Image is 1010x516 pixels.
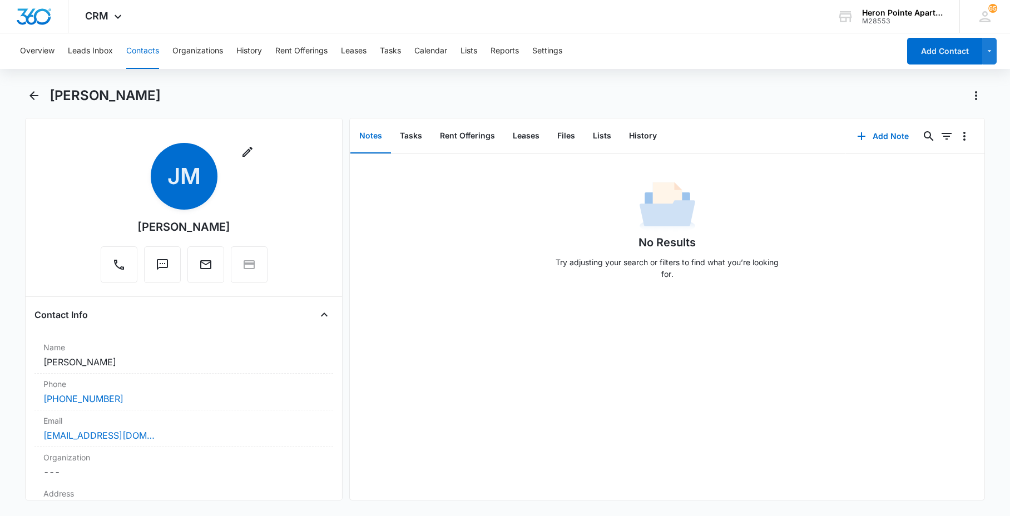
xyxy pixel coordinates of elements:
[862,17,943,25] div: account id
[938,127,955,145] button: Filters
[907,38,982,64] button: Add Contact
[43,378,324,390] label: Phone
[414,33,447,69] button: Calendar
[187,264,224,273] a: Email
[126,33,159,69] button: Contacts
[955,127,973,145] button: Overflow Menu
[315,306,333,324] button: Close
[85,10,108,22] span: CRM
[151,143,217,210] span: JM
[380,33,401,69] button: Tasks
[461,33,477,69] button: Lists
[34,447,333,483] div: Organization---
[43,429,155,442] a: [EMAIL_ADDRESS][DOMAIN_NAME]
[920,127,938,145] button: Search...
[34,374,333,410] div: Phone[PHONE_NUMBER]
[101,246,137,283] button: Call
[43,451,324,463] label: Organization
[350,119,391,153] button: Notes
[144,246,181,283] button: Text
[275,33,328,69] button: Rent Offerings
[43,341,324,353] label: Name
[391,119,431,153] button: Tasks
[236,33,262,69] button: History
[491,33,519,69] button: Reports
[172,33,223,69] button: Organizations
[620,119,666,153] button: History
[43,488,324,499] label: Address
[34,337,333,374] div: Name[PERSON_NAME]
[43,392,123,405] a: [PHONE_NUMBER]
[431,119,504,153] button: Rent Offerings
[34,410,333,447] div: Email[EMAIL_ADDRESS][DOMAIN_NAME]
[638,234,696,251] h1: No Results
[640,178,695,234] img: No Data
[68,33,113,69] button: Leads Inbox
[25,87,42,105] button: Back
[144,264,181,273] a: Text
[137,219,230,235] div: [PERSON_NAME]
[967,87,985,105] button: Actions
[862,8,943,17] div: account name
[551,256,784,280] p: Try adjusting your search or filters to find what you’re looking for.
[187,246,224,283] button: Email
[532,33,562,69] button: Settings
[504,119,548,153] button: Leases
[341,33,367,69] button: Leases
[101,264,137,273] a: Call
[43,465,324,479] dd: ---
[49,87,161,104] h1: [PERSON_NAME]
[34,308,88,321] h4: Contact Info
[43,415,324,426] label: Email
[988,4,997,13] div: notifications count
[584,119,620,153] button: Lists
[20,33,55,69] button: Overview
[548,119,584,153] button: Files
[988,4,997,13] span: 65
[846,123,920,150] button: Add Note
[43,355,324,369] dd: [PERSON_NAME]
